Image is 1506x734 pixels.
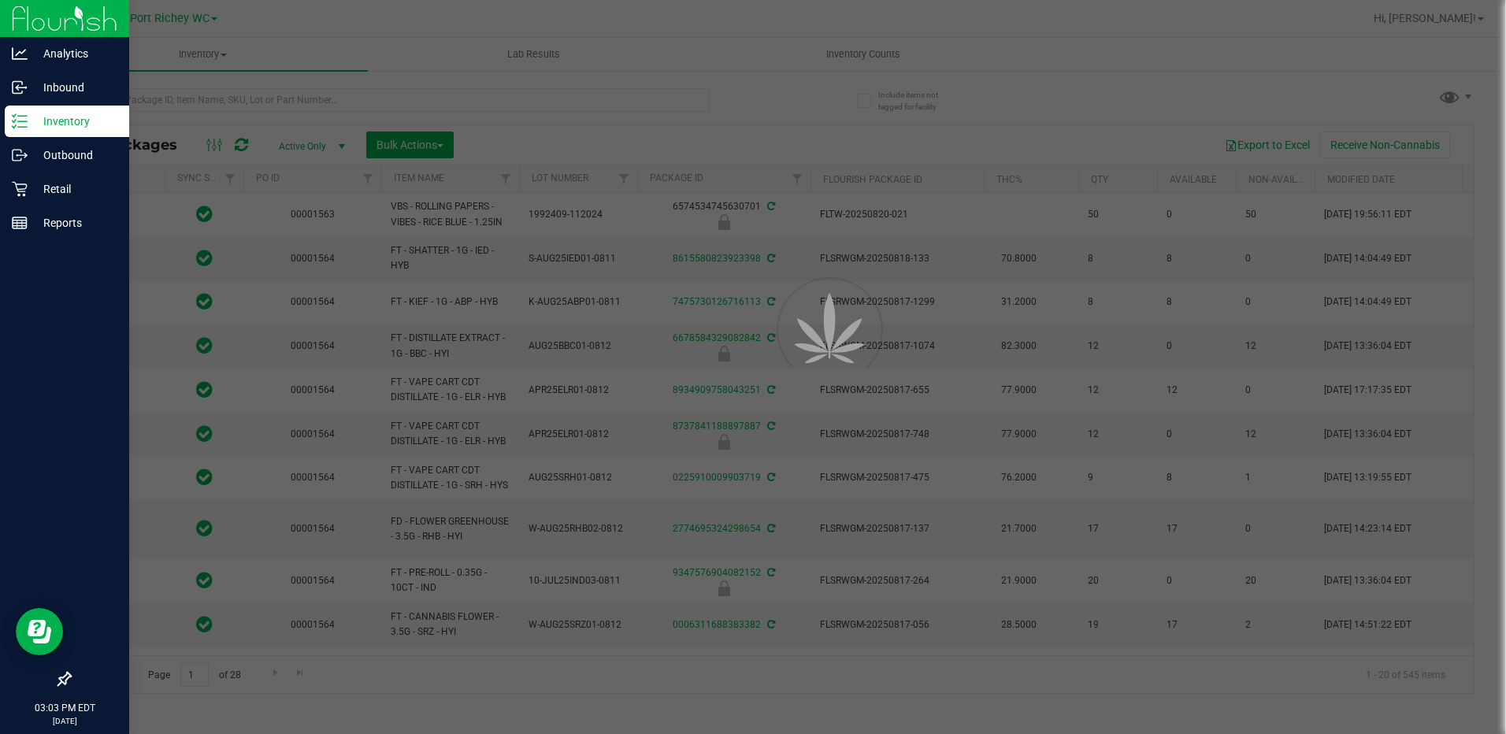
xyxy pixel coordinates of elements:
[28,44,122,63] p: Analytics
[12,215,28,231] inline-svg: Reports
[12,113,28,129] inline-svg: Inventory
[12,181,28,197] inline-svg: Retail
[7,701,122,715] p: 03:03 PM EDT
[28,112,122,131] p: Inventory
[12,147,28,163] inline-svg: Outbound
[28,146,122,165] p: Outbound
[12,46,28,61] inline-svg: Analytics
[28,180,122,198] p: Retail
[28,78,122,97] p: Inbound
[7,715,122,727] p: [DATE]
[12,80,28,95] inline-svg: Inbound
[16,608,63,655] iframe: Resource center
[28,213,122,232] p: Reports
